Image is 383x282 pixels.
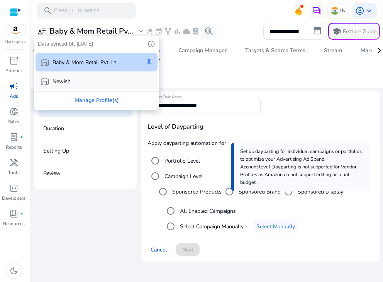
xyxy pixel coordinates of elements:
[35,92,158,109] div: Manage Profile(s)
[145,58,153,66] span: keep
[53,58,120,66] p: Baby & Mom Retail Pvt. Lt...
[40,58,49,67] span: warehouse
[147,40,155,48] span: info
[38,40,93,48] p: Data synced till [DATE]
[53,77,71,85] p: Newish
[40,76,49,86] span: warehouse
